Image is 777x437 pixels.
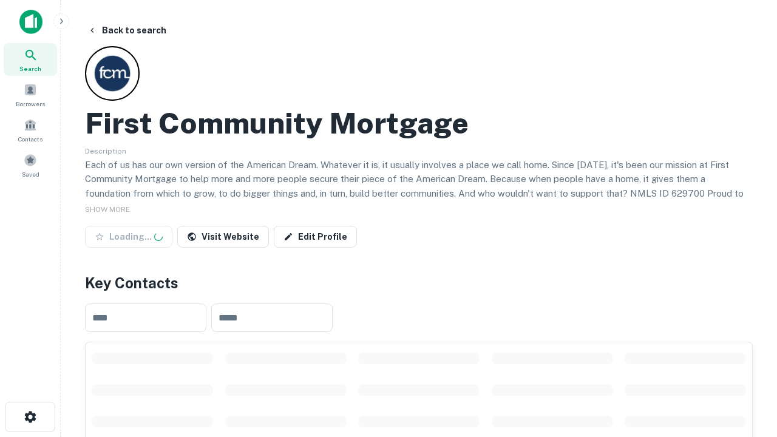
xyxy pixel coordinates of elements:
a: Search [4,43,57,76]
h2: First Community Mortgage [85,106,469,141]
a: Saved [4,149,57,181]
span: Saved [22,169,39,179]
span: Contacts [18,134,42,144]
a: Borrowers [4,78,57,111]
p: Each of us has our own version of the American Dream. Whatever it is, it usually involves a place... [85,158,753,215]
button: Back to search [83,19,171,41]
a: Visit Website [177,226,269,248]
span: Search [19,64,41,73]
iframe: Chat Widget [716,340,777,398]
span: Borrowers [16,99,45,109]
img: capitalize-icon.png [19,10,42,34]
h4: Key Contacts [85,272,753,294]
span: Description [85,147,126,155]
span: SHOW MORE [85,205,130,214]
a: Edit Profile [274,226,357,248]
a: Contacts [4,113,57,146]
